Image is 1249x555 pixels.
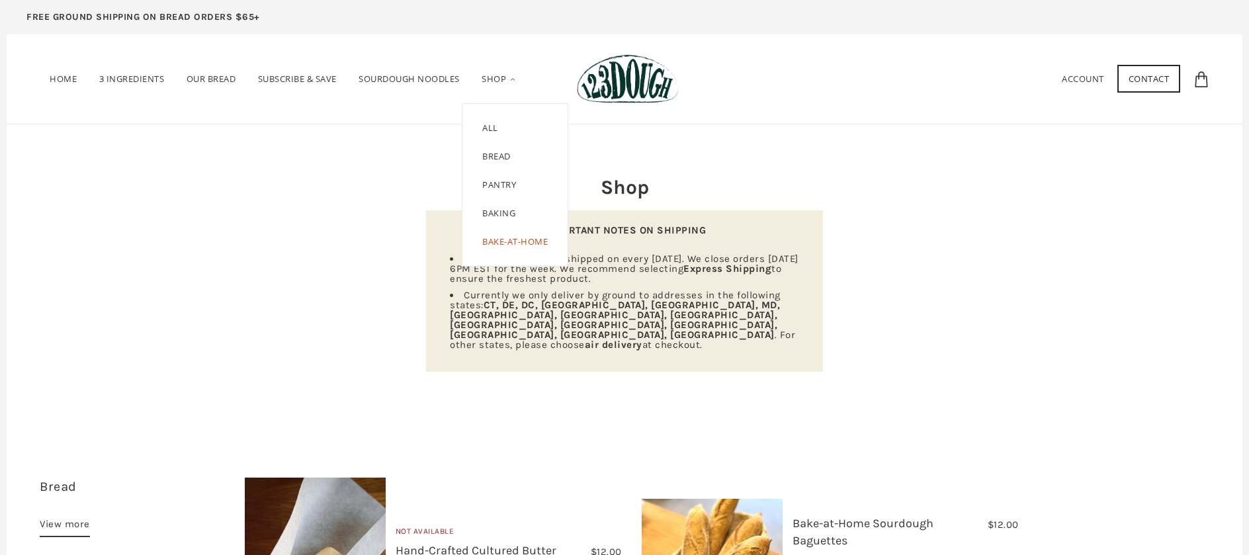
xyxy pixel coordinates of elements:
a: 3 Ingredients [89,55,175,103]
strong: air delivery [585,339,642,351]
img: 123Dough Bakery [577,54,678,104]
a: Home [40,55,87,103]
nav: Primary [40,55,527,104]
div: Not Available [396,525,622,543]
a: Bake-at-Home [462,228,568,266]
a: View more [40,516,90,537]
a: Baking [462,199,535,228]
a: Account [1062,73,1104,85]
span: Home [50,73,77,85]
a: Bake-at-Home Sourdough Baguettes [793,516,933,547]
strong: CT, DE, DC, [GEOGRAPHIC_DATA], [GEOGRAPHIC_DATA], MD, [GEOGRAPHIC_DATA], [GEOGRAPHIC_DATA], [GEOG... [450,299,780,341]
span: SOURDOUGH NOODLES [359,73,460,85]
span: Subscribe & Save [258,73,337,85]
p: FREE GROUND SHIPPING ON BREAD ORDERS $65+ [26,10,260,24]
h2: Shop [426,173,823,201]
span: $12.00 [988,519,1019,531]
h3: 12 items [40,478,235,516]
span: 3 Ingredients [99,73,165,85]
a: ALL [462,104,518,142]
a: Shop [472,55,527,104]
a: Subscribe & Save [248,55,347,103]
strong: Express Shipping [683,263,771,275]
span: Currently we only deliver by ground to addresses in the following states: . For other states, ple... [450,289,795,351]
a: Our Bread [177,55,246,103]
a: SOURDOUGH NOODLES [349,55,470,103]
a: Pantry [462,171,536,199]
a: Bread [462,142,531,171]
a: FREE GROUND SHIPPING ON BREAD ORDERS $65+ [7,7,280,34]
span: Shop [482,73,506,85]
a: Bread [40,479,77,494]
span: Our Bread [187,73,236,85]
a: Contact [1117,65,1181,93]
span: All online orders are shipped on every [DATE]. We close orders [DATE] 6PM EST for the week. We re... [450,253,798,284]
strong: IMPORTANT NOTES ON SHIPPING [543,224,707,236]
